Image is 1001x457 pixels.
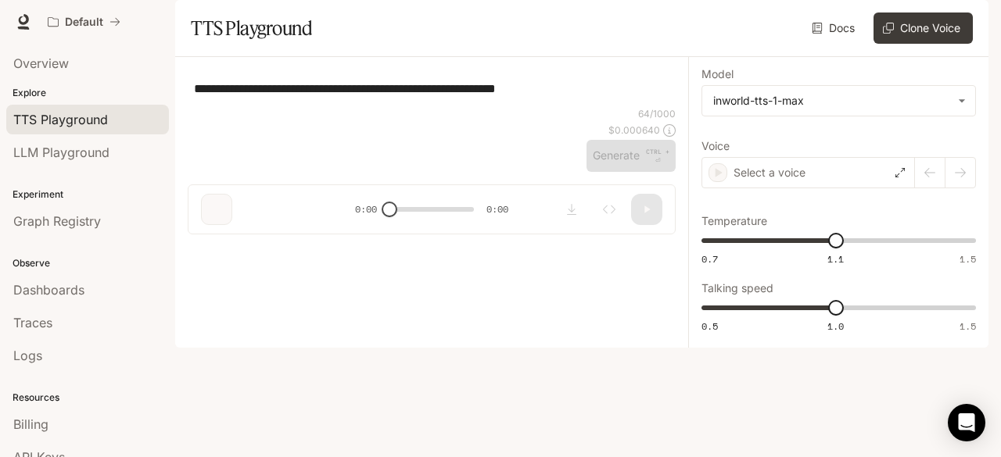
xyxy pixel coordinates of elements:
p: Talking speed [701,283,773,294]
span: 1.0 [827,320,844,333]
div: inworld-tts-1-max [713,93,950,109]
p: Model [701,69,734,80]
button: All workspaces [41,6,127,37]
span: 0.7 [701,252,718,266]
div: inworld-tts-1-max [702,86,975,116]
p: Default [65,16,103,29]
p: Select a voice [734,165,805,180]
span: 1.5 [960,320,976,333]
button: Clone Voice [874,12,973,44]
p: Temperature [701,216,767,227]
h1: TTS Playground [191,12,312,44]
p: $ 0.000640 [608,123,660,137]
div: Open Intercom Messenger [948,404,985,441]
span: 0.5 [701,320,718,333]
p: Voice [701,141,730,152]
span: 1.1 [827,252,844,266]
span: 1.5 [960,252,976,266]
a: Docs [809,12,861,44]
p: 64 / 1000 [638,107,676,120]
